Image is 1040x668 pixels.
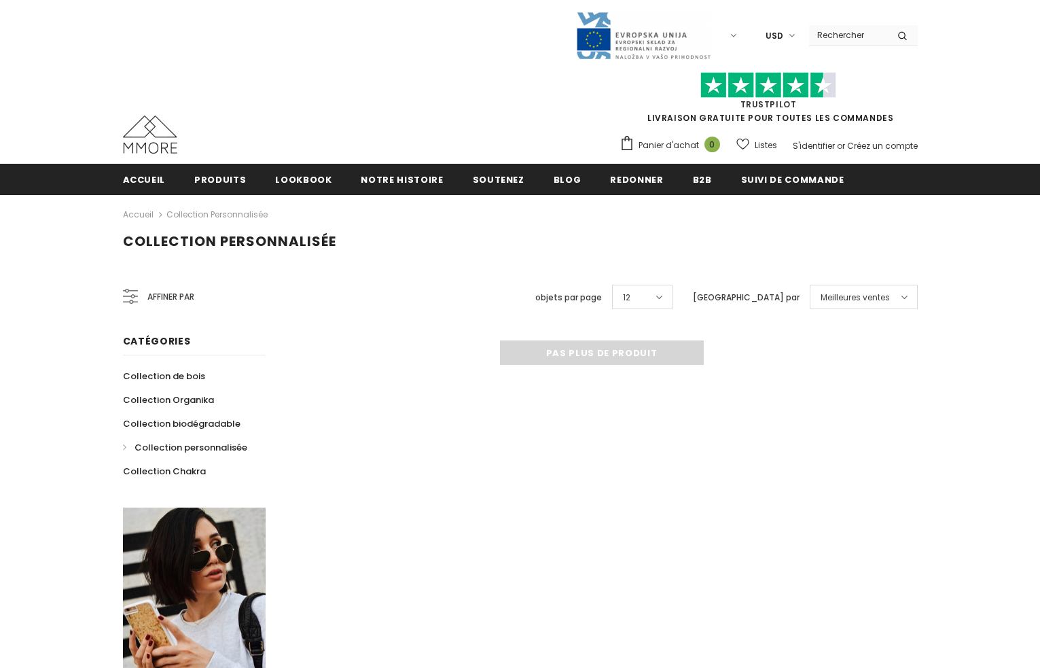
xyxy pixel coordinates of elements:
label: [GEOGRAPHIC_DATA] par [693,291,800,304]
span: Listes [755,139,777,152]
a: Panier d'achat 0 [620,135,727,156]
span: 0 [704,137,720,152]
input: Search Site [809,25,887,45]
a: S'identifier [793,140,835,152]
a: Listes [736,133,777,157]
span: Affiner par [147,289,194,304]
a: Accueil [123,164,166,194]
span: Collection Organika [123,393,214,406]
a: Suivi de commande [741,164,844,194]
img: Javni Razpis [575,11,711,60]
span: Blog [554,173,581,186]
a: Collection personnalisée [123,436,247,459]
a: Produits [194,164,246,194]
span: Notre histoire [361,173,443,186]
span: Collection biodégradable [123,417,240,430]
a: Notre histoire [361,164,443,194]
a: Collection Chakra [123,459,206,483]
span: USD [766,29,783,43]
label: objets par page [535,291,602,304]
span: Panier d'achat [639,139,699,152]
a: Redonner [610,164,663,194]
span: or [837,140,845,152]
span: Produits [194,173,246,186]
a: Javni Razpis [575,29,711,41]
span: Meilleures ventes [821,291,890,304]
span: soutenez [473,173,524,186]
span: B2B [693,173,712,186]
a: Collection de bois [123,364,205,388]
a: Lookbook [275,164,331,194]
img: Cas MMORE [123,116,177,154]
a: Collection biodégradable [123,412,240,436]
span: Collection personnalisée [123,232,336,251]
span: Collection de bois [123,370,205,383]
a: Accueil [123,207,154,223]
span: Lookbook [275,173,331,186]
span: Accueil [123,173,166,186]
span: Catégories [123,334,191,348]
span: 12 [623,291,630,304]
img: Faites confiance aux étoiles pilotes [700,72,836,99]
a: Blog [554,164,581,194]
span: Redonner [610,173,663,186]
span: Collection personnalisée [135,441,247,454]
a: Collection Organika [123,388,214,412]
a: B2B [693,164,712,194]
a: TrustPilot [740,99,797,110]
span: LIVRAISON GRATUITE POUR TOUTES LES COMMANDES [620,78,918,124]
span: Suivi de commande [741,173,844,186]
a: Collection personnalisée [166,209,268,220]
a: soutenez [473,164,524,194]
span: Collection Chakra [123,465,206,478]
a: Créez un compte [847,140,918,152]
